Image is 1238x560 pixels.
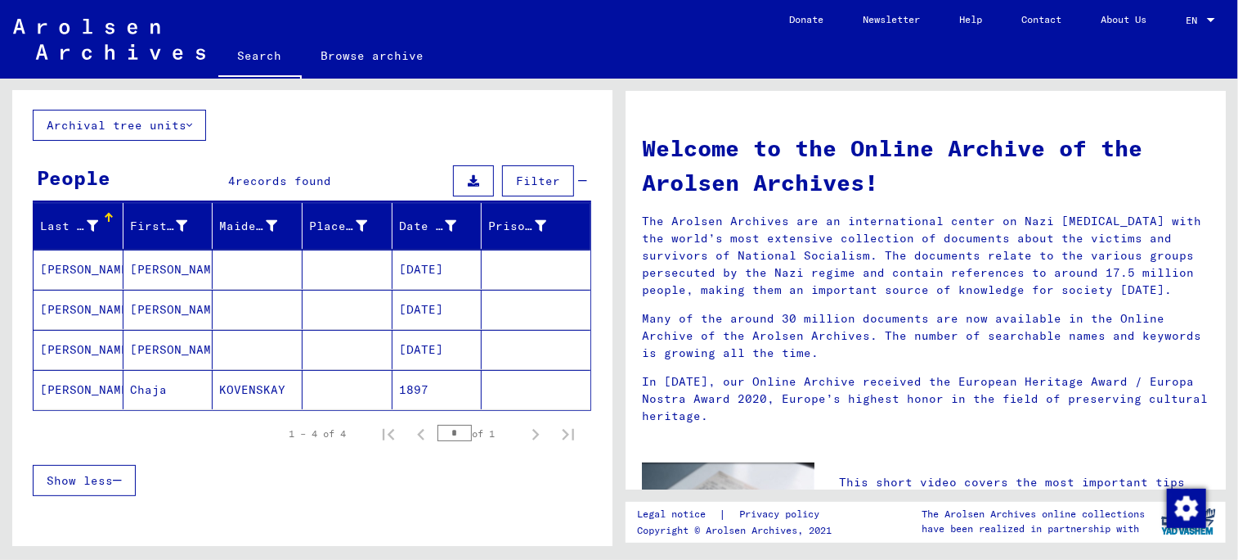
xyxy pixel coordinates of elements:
[123,290,213,329] mat-cell: [PERSON_NAME]
[488,218,546,235] div: Prisoner #
[922,522,1145,536] p: have been realized in partnership with
[437,426,519,441] div: of 1
[130,213,213,239] div: First Name
[392,203,482,249] mat-header-cell: Date of Birth
[399,213,482,239] div: Date of Birth
[392,370,482,409] mat-cell: 1897
[33,465,136,496] button: Show less
[502,165,574,196] button: Filter
[213,203,303,249] mat-header-cell: Maiden Name
[309,218,367,235] div: Place of Birth
[33,110,206,141] button: Archival tree units
[34,370,123,409] mat-cell: [PERSON_NAME]
[1158,501,1219,542] img: yv_logo.png
[218,36,302,79] a: Search
[372,418,405,450] button: First page
[309,213,392,239] div: Place of Birth
[289,427,346,441] div: 1 – 4 of 4
[637,506,719,523] a: Legal notice
[405,418,437,450] button: Previous page
[726,506,839,523] a: Privacy policy
[123,250,213,289] mat-cell: [PERSON_NAME]
[34,250,123,289] mat-cell: [PERSON_NAME]
[392,250,482,289] mat-cell: [DATE]
[519,418,552,450] button: Next page
[34,203,123,249] mat-header-cell: Last Name
[235,174,331,188] span: records found
[1186,14,1197,26] mat-select-trigger: EN
[642,310,1209,362] p: Many of the around 30 million documents are now available in the Online Archive of the Arolsen Ar...
[40,218,98,235] div: Last Name
[392,290,482,329] mat-cell: [DATE]
[37,163,110,192] div: People
[642,373,1209,425] p: In [DATE], our Online Archive received the European Heritage Award / Europa Nostra Award 2020, Eu...
[1167,489,1206,528] img: Change consent
[488,213,571,239] div: Prisoner #
[303,203,392,249] mat-header-cell: Place of Birth
[399,218,457,235] div: Date of Birth
[34,290,123,329] mat-cell: [PERSON_NAME]
[228,174,235,188] span: 4
[130,218,188,235] div: First Name
[302,36,444,75] a: Browse archive
[516,174,560,188] span: Filter
[637,523,839,538] p: Copyright © Arolsen Archives, 2021
[642,213,1209,299] p: The Arolsen Archives are an international center on Nazi [MEDICAL_DATA] with the world’s most ext...
[482,203,590,249] mat-header-cell: Prisoner #
[642,463,814,557] img: video.jpg
[637,506,839,523] div: |
[123,330,213,369] mat-cell: [PERSON_NAME]
[219,213,302,239] div: Maiden Name
[123,203,213,249] mat-header-cell: First Name
[552,418,585,450] button: Last page
[34,330,123,369] mat-cell: [PERSON_NAME]
[47,473,113,488] span: Show less
[392,330,482,369] mat-cell: [DATE]
[219,218,277,235] div: Maiden Name
[839,474,1209,508] p: This short video covers the most important tips for searching the Online Archive.
[213,370,303,409] mat-cell: KOVENSKAY
[922,507,1145,522] p: The Arolsen Archives online collections
[642,131,1209,200] h1: Welcome to the Online Archive of the Arolsen Archives!
[13,19,205,60] img: Arolsen_neg.svg
[40,213,123,239] div: Last Name
[123,370,213,409] mat-cell: Chaja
